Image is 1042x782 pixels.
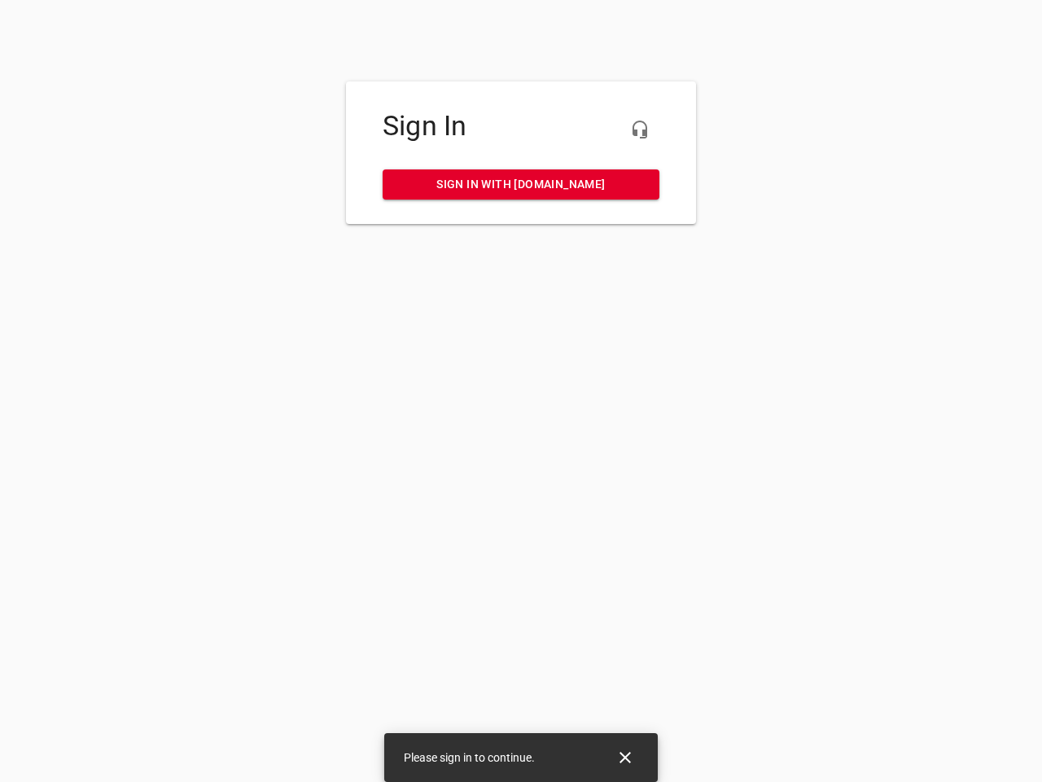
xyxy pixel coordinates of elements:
[606,738,645,777] button: Close
[383,110,659,143] h4: Sign In
[383,169,659,200] a: Sign in with [DOMAIN_NAME]
[404,751,535,764] span: Please sign in to continue.
[396,174,646,195] span: Sign in with [DOMAIN_NAME]
[620,110,659,149] button: Live Chat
